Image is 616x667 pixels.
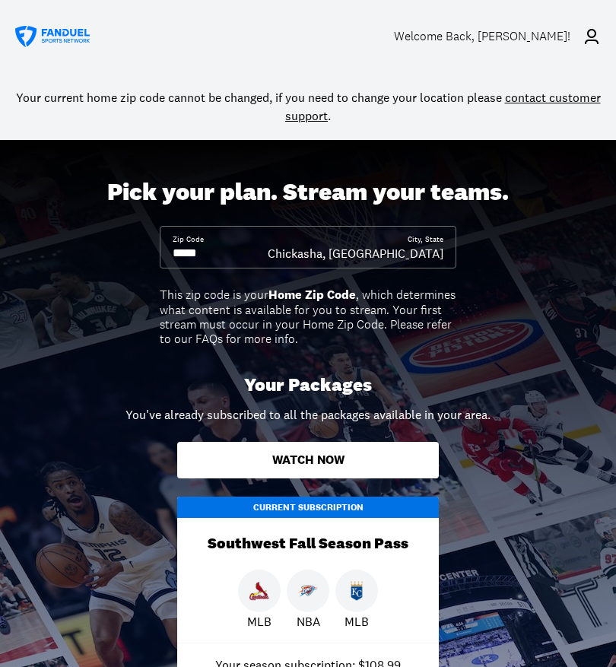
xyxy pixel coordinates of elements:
div: Current Subscription [177,497,439,518]
p: MLB [345,612,369,630]
p: NBA [297,612,320,630]
img: Royals [347,581,367,601]
p: Your Packages [244,374,372,396]
div: City, State [408,234,443,245]
div: Your current home zip code cannot be changed, if you need to change your location please . [15,88,601,125]
div: This zip code is your , which determines what content is available for you to stream. Your first ... [160,287,456,346]
img: Thunder [298,581,318,601]
p: MLB [247,612,271,630]
div: Pick your plan. Stream your teams. [107,178,509,207]
a: Welcome Back, [PERSON_NAME]! [394,15,601,58]
div: Chickasha, [GEOGRAPHIC_DATA] [268,245,443,262]
button: Watch Now [177,442,439,478]
div: Zip Code [173,234,204,245]
div: Southwest Fall Season Pass [177,518,439,570]
div: Welcome Back , [PERSON_NAME]! [394,29,570,43]
img: Cardinals [249,581,269,601]
p: You've already subscribed to all the packages available in your area. [125,405,491,424]
b: Home Zip Code [268,287,356,303]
